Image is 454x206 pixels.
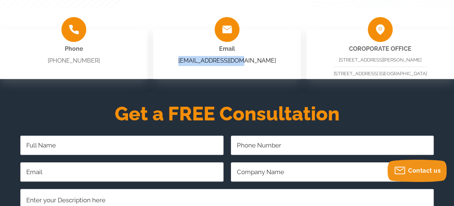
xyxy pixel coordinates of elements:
[61,17,86,42] img: group-2009.png
[65,45,83,52] span: Phone
[349,45,411,52] strong: COROPORATE OFFICE
[178,57,276,64] a: [EMAIL_ADDRESS][DOMAIN_NAME]
[48,57,100,64] gu-sc-dial: Click to Connect 8663069566
[219,45,235,52] span: Email
[387,160,447,182] button: Contact us
[408,167,441,174] span: Contact us
[368,17,393,42] img: group-2010.png
[215,17,239,42] img: group-2008.png
[15,105,439,123] h2: Get a FREE Consultation
[339,57,421,63] span: [STREET_ADDRESS][PERSON_NAME]
[334,71,427,76] span: [STREET_ADDRESS] [GEOGRAPHIC_DATA]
